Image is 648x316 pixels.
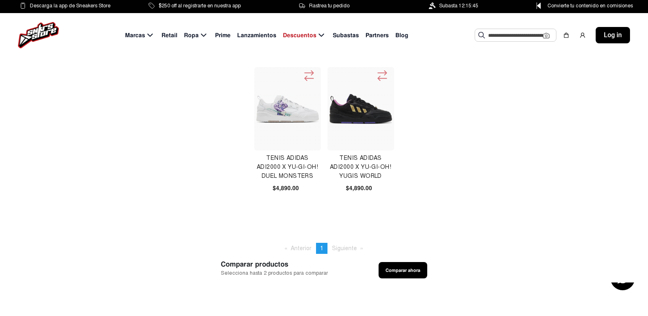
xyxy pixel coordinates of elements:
span: $4,890.00 [346,184,372,193]
img: Tenis Adidas Adi2000 X Yu-gi-oh! Yugis World [330,94,392,124]
button: Comparar ahora [379,262,427,278]
span: $250 off al registrarte en nuestra app [159,1,241,10]
span: Partners [365,31,389,40]
span: Subastas [333,31,359,40]
h4: Tenis Adidas Adi2000 X Yu-gi-oh! Yugis World [327,154,394,181]
img: shopping [563,32,570,38]
span: Siguiente [332,245,357,252]
span: Selecciona hasta 2 productos para comparar [221,269,328,277]
span: Rastrea tu pedido [309,1,350,10]
span: Convierte tu contenido en comisiones [547,1,633,10]
img: Tenis Adidas Adi2000 X Yu-gi-oh! Duel Monsters [256,95,319,123]
span: Descuentos [283,31,316,40]
span: Anterior [291,245,312,252]
span: 1 [320,245,323,252]
img: logo [18,22,59,48]
span: $4,890.00 [273,184,299,193]
img: user [579,32,586,38]
span: Lanzamientos [237,31,276,40]
span: Descarga la app de Sneakers Store [30,1,110,10]
span: Marcas [125,31,145,40]
img: Buscar [478,32,485,38]
span: Prime [215,31,231,40]
img: Control Point Icon [534,2,544,9]
ul: Pagination [280,243,368,254]
h4: Tenis Adidas Adi2000 X Yu-gi-oh! Duel Monsters [254,154,321,181]
img: Cámara [543,32,549,39]
span: Ropa [184,31,199,40]
span: Subasta 12:15:45 [439,1,478,10]
span: Comparar productos [221,259,328,269]
span: Log in [604,30,622,40]
span: Blog [395,31,408,40]
span: Retail [161,31,177,40]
